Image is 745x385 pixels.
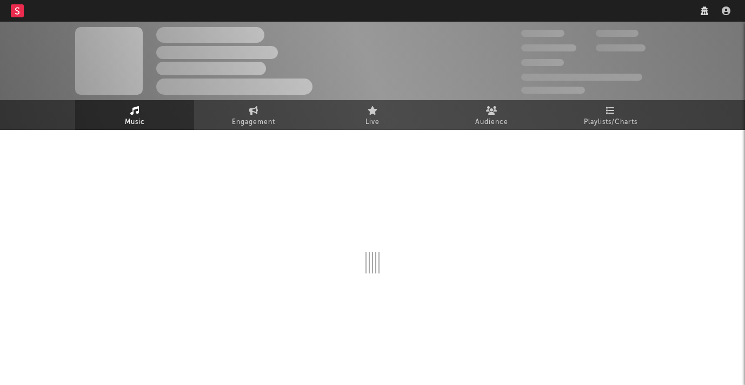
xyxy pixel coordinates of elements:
a: Live [313,100,432,130]
a: Music [75,100,194,130]
a: Playlists/Charts [551,100,670,130]
span: 50,000,000 Monthly Listeners [521,74,642,81]
span: 100,000 [521,59,564,66]
a: Audience [432,100,551,130]
span: 50,000,000 [521,44,576,51]
span: 100,000 [596,30,638,37]
a: Engagement [194,100,313,130]
span: Music [125,116,145,129]
span: Audience [475,116,508,129]
span: Playlists/Charts [584,116,637,129]
span: Live [365,116,380,129]
span: 300,000 [521,30,564,37]
span: Engagement [232,116,275,129]
span: Jump Score: 85.0 [521,87,585,94]
span: 1,000,000 [596,44,646,51]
